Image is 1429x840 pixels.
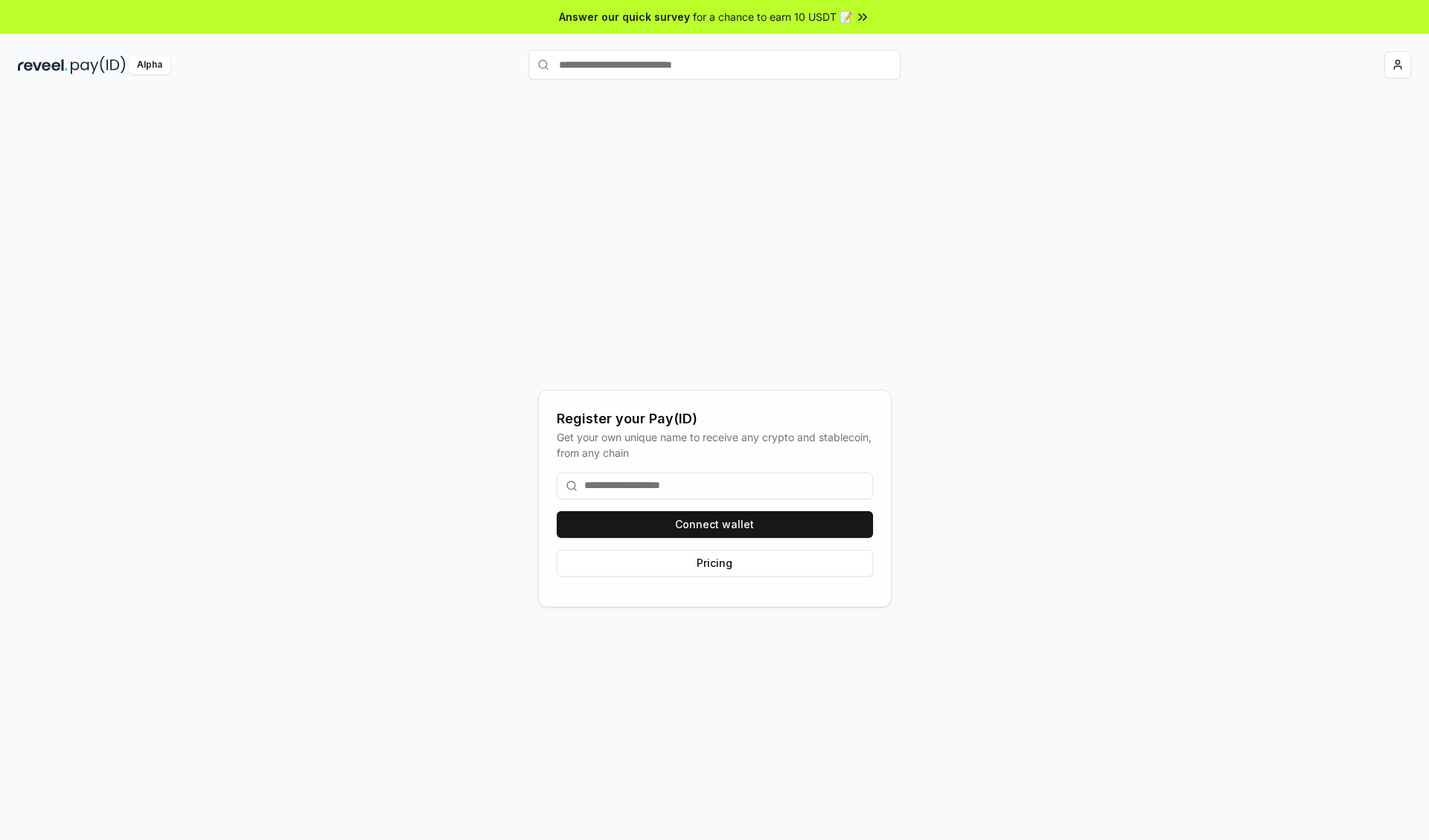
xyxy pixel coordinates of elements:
span: for a chance to earn 10 USDT 📝 [693,9,852,25]
button: Pricing [557,550,873,577]
span: Answer our quick survey [559,9,690,25]
img: pay_id [71,56,126,74]
div: Register your Pay(ID) [557,408,873,429]
div: Get your own unique name to receive any crypto and stablecoin, from any chain [557,429,873,461]
div: Alpha [129,56,170,74]
img: reveel_dark [18,56,68,74]
button: Connect wallet [557,511,873,538]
